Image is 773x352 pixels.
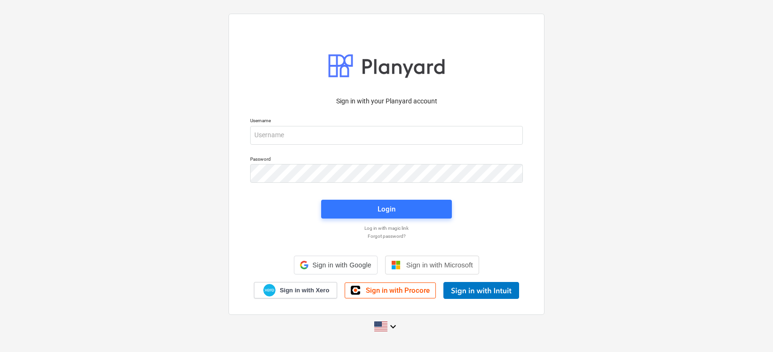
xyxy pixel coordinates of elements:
p: Sign in with your Planyard account [250,96,523,106]
input: Username [250,126,523,145]
button: Login [321,200,452,219]
a: Log in with magic link [245,225,528,231]
p: Username [250,117,523,125]
a: Sign in with Xero [254,282,338,298]
i: keyboard_arrow_down [387,321,399,332]
div: Sign in with Google [294,256,377,274]
span: Sign in with Google [312,261,371,269]
img: Xero logo [263,284,276,297]
span: Sign in with Procore [366,286,430,295]
a: Forgot password? [245,233,528,239]
span: Sign in with Xero [280,286,329,295]
a: Sign in with Procore [345,282,436,298]
span: Sign in with Microsoft [406,261,473,269]
p: Password [250,156,523,164]
img: Microsoft logo [391,260,401,270]
div: Login [378,203,395,215]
